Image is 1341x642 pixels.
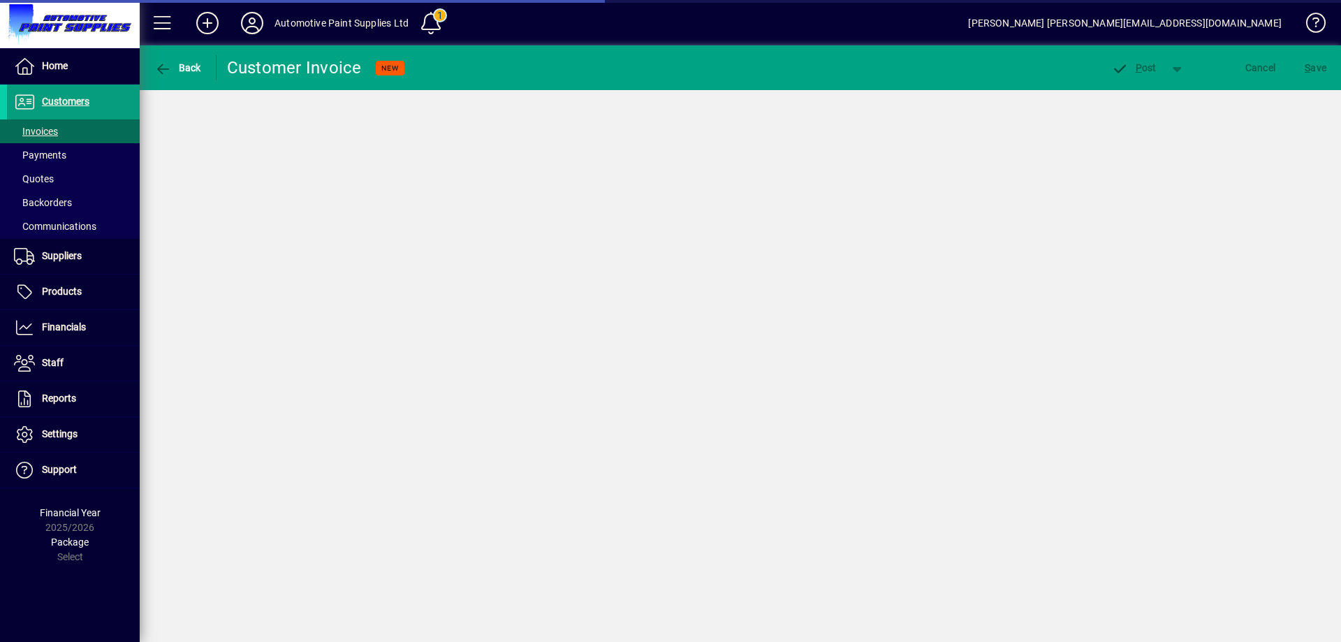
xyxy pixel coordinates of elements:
a: Knowledge Base [1296,3,1324,48]
button: Add [185,10,230,36]
a: Products [7,275,140,309]
a: Home [7,49,140,84]
div: Automotive Paint Supplies Ltd [274,12,409,34]
div: [PERSON_NAME] [PERSON_NAME][EMAIL_ADDRESS][DOMAIN_NAME] [968,12,1282,34]
span: Products [42,286,82,297]
a: Invoices [7,119,140,143]
app-page-header-button: Back [140,55,217,80]
button: Post [1104,55,1164,80]
span: ost [1111,62,1157,73]
a: Payments [7,143,140,167]
span: Reports [42,393,76,404]
a: Communications [7,214,140,238]
span: Support [42,464,77,475]
button: Save [1301,55,1330,80]
span: Home [42,60,68,71]
span: Package [51,537,89,548]
a: Reports [7,381,140,416]
span: Customers [42,96,89,107]
a: Suppliers [7,239,140,274]
a: Staff [7,346,140,381]
a: Backorders [7,191,140,214]
span: Backorders [14,197,72,208]
button: Profile [230,10,274,36]
span: Payments [14,149,66,161]
span: P [1136,62,1142,73]
a: Settings [7,417,140,452]
span: Financial Year [40,507,101,518]
span: Invoices [14,126,58,137]
button: Back [151,55,205,80]
a: Financials [7,310,140,345]
span: Suppliers [42,250,82,261]
span: Settings [42,428,78,439]
span: ave [1305,57,1326,79]
span: Quotes [14,173,54,184]
span: Communications [14,221,96,232]
div: Customer Invoice [227,57,362,79]
a: Support [7,453,140,488]
span: Back [154,62,201,73]
span: NEW [381,64,399,73]
span: Financials [42,321,86,333]
span: S [1305,62,1310,73]
a: Quotes [7,167,140,191]
span: Staff [42,357,64,368]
